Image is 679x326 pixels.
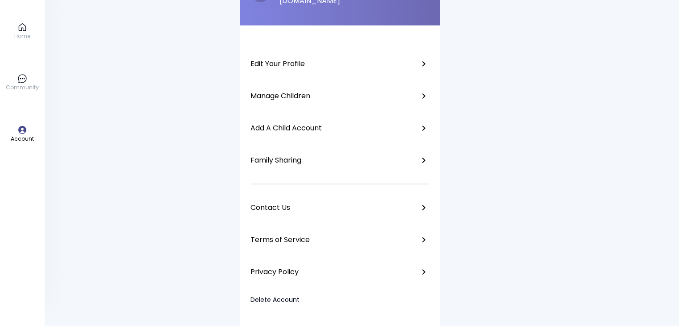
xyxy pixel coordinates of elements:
p: Contact Us [250,203,290,212]
a: Add A Child Account [250,119,429,137]
p: Community [6,84,39,92]
p: Home [14,32,30,40]
p: Edit Your Profile [250,59,305,68]
a: Edit Your Profile [250,55,429,73]
p: Family Sharing [250,156,301,165]
button: Delete Account [250,295,300,305]
p: Terms of Service [250,235,310,244]
a: Privacy Policy [250,263,429,281]
p: Privacy Policy [250,267,299,276]
a: Manage Children [250,87,429,105]
a: Terms of Service [250,231,429,249]
a: Family Sharing [250,151,429,169]
p: Add A Child Account [250,124,322,133]
p: Manage Children [250,92,310,100]
a: Home [14,22,30,40]
a: Account [11,125,34,143]
p: Account [11,135,34,143]
a: Community [6,74,39,92]
a: Contact Us [250,199,429,217]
